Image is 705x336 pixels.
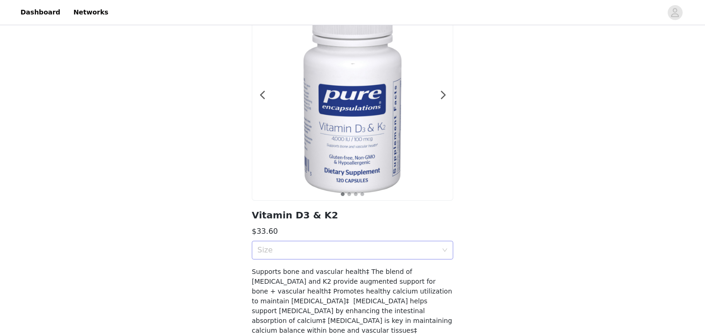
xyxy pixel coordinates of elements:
a: Dashboard [15,2,66,23]
h4: Supports bone and vascular health‡ The blend of [MEDICAL_DATA] and K2 provide augmented support f... [252,267,453,336]
button: 1 [340,192,345,196]
div: avatar [670,5,679,20]
i: icon: down [442,247,448,254]
button: 4 [360,192,365,196]
a: Networks [68,2,114,23]
button: 3 [353,192,358,196]
h3: $33.60 [252,226,453,237]
button: 2 [347,192,352,196]
div: Size [257,245,437,255]
h2: Vitamin D3 & K2 [252,208,453,222]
